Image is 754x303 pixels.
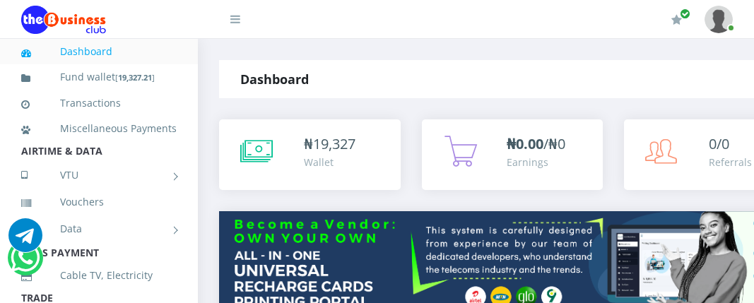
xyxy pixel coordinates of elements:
div: ₦ [304,133,355,155]
img: User [705,6,733,33]
a: Dashboard [21,35,177,68]
span: /₦0 [507,134,565,153]
div: Referrals [709,155,752,170]
strong: Dashboard [240,71,309,88]
i: Renew/Upgrade Subscription [671,14,682,25]
div: Earnings [507,155,565,170]
a: VTU [21,158,177,193]
span: 0/0 [709,134,729,153]
a: Chat for support [11,251,40,275]
small: [ ] [115,72,155,83]
a: Transactions [21,87,177,119]
a: Fund wallet[19,327.21] [21,61,177,94]
a: Chat for support [8,229,42,252]
b: ₦0.00 [507,134,543,153]
a: Vouchers [21,186,177,218]
a: ₦19,327 Wallet [219,119,401,190]
a: Cable TV, Electricity [21,259,177,292]
div: Wallet [304,155,355,170]
a: ₦0.00/₦0 Earnings [422,119,603,190]
span: Renew/Upgrade Subscription [680,8,690,19]
a: Miscellaneous Payments [21,112,177,145]
b: 19,327.21 [118,72,152,83]
img: Logo [21,6,106,34]
span: 19,327 [313,134,355,153]
a: Data [21,211,177,246]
